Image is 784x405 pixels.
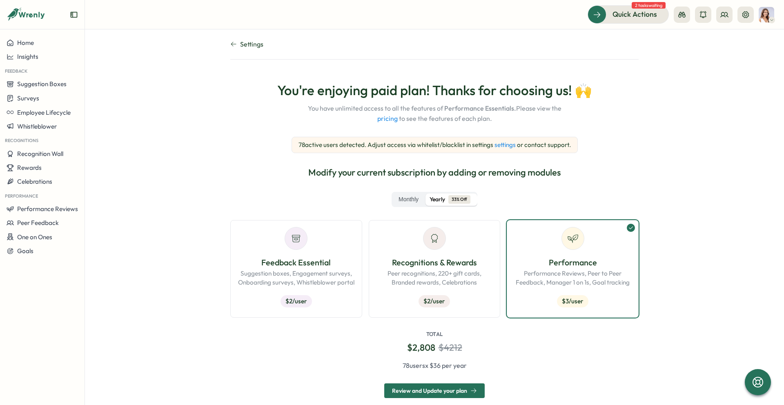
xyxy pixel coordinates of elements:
[632,2,666,9] span: 2 tasks waiting
[419,295,450,307] div: $ 2 /user
[230,166,639,179] p: Modify your current subscription by adding or removing modules
[444,104,516,112] span: Performance Essentials .
[17,164,42,171] span: Rewards
[430,195,445,204] span: Yearly
[507,220,639,318] button: PerformancePerformance Reviews, Peer to Peer Feedback, Manager 1 on 1s, Goal tracking$3/user
[17,122,57,130] span: Whistleblower
[17,178,52,185] span: Celebrations
[298,140,571,149] p: 78 active users detected. Adjust access via whitelist/blacklist in settings or contact support.
[17,80,67,88] span: Suggestion Boxes
[377,114,398,122] a: pricing
[240,39,263,49] span: Settings
[426,331,443,338] p: Total
[407,341,435,354] span: $ 2,808
[281,295,312,307] div: $ 2 /user
[494,141,516,149] a: settings
[588,5,669,23] button: Quick Actions
[376,256,494,269] p: Recognitions & Rewards
[514,256,632,269] p: Performance
[17,205,78,213] span: Performance Reviews
[439,341,462,354] div: $ 4212
[277,82,592,99] span: You're enjoying paid plan! Thanks for choosing us! 🙌
[17,109,71,116] span: Employee Lifecycle
[230,220,362,318] button: Feedback EssentialSuggestion boxes, Engagement surveys, Onboarding surveys, Whistleblower portal$...
[17,233,52,241] span: One on Ones
[17,94,39,102] span: Surveys
[392,387,477,394] div: Review and Update your plan
[17,219,59,227] span: Peer Feedback
[369,220,501,318] button: Recognitions & RewardsPeer recognitions, 220+ gift cards, Branded rewards, Celebrations$2/user
[230,39,639,49] a: Settings
[237,269,355,287] p: Suggestion boxes, Engagement surveys, Onboarding surveys, Whistleblower portal
[393,194,424,206] label: Monthly
[448,195,470,204] span: 33% Off
[17,39,34,47] span: Home
[17,53,38,60] span: Insights
[17,150,63,158] span: Recognition Wall
[384,383,485,398] button: Review and Update your plan
[297,103,572,124] span: You have unlimited access to all the features of Please view the to see the features of each plan.
[70,11,78,19] button: Expand sidebar
[376,269,494,287] p: Peer recognitions, 220+ gift cards, Branded rewards, Celebrations
[17,247,33,255] span: Goals
[612,9,657,20] span: Quick Actions
[557,295,588,307] div: $ 3 /user
[230,360,639,371] div: 78 user s x $ 36 per year
[514,269,632,287] p: Performance Reviews, Peer to Peer Feedback, Manager 1 on 1s, Goal tracking
[759,7,774,22] img: Barbs
[237,256,355,269] p: Feedback Essential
